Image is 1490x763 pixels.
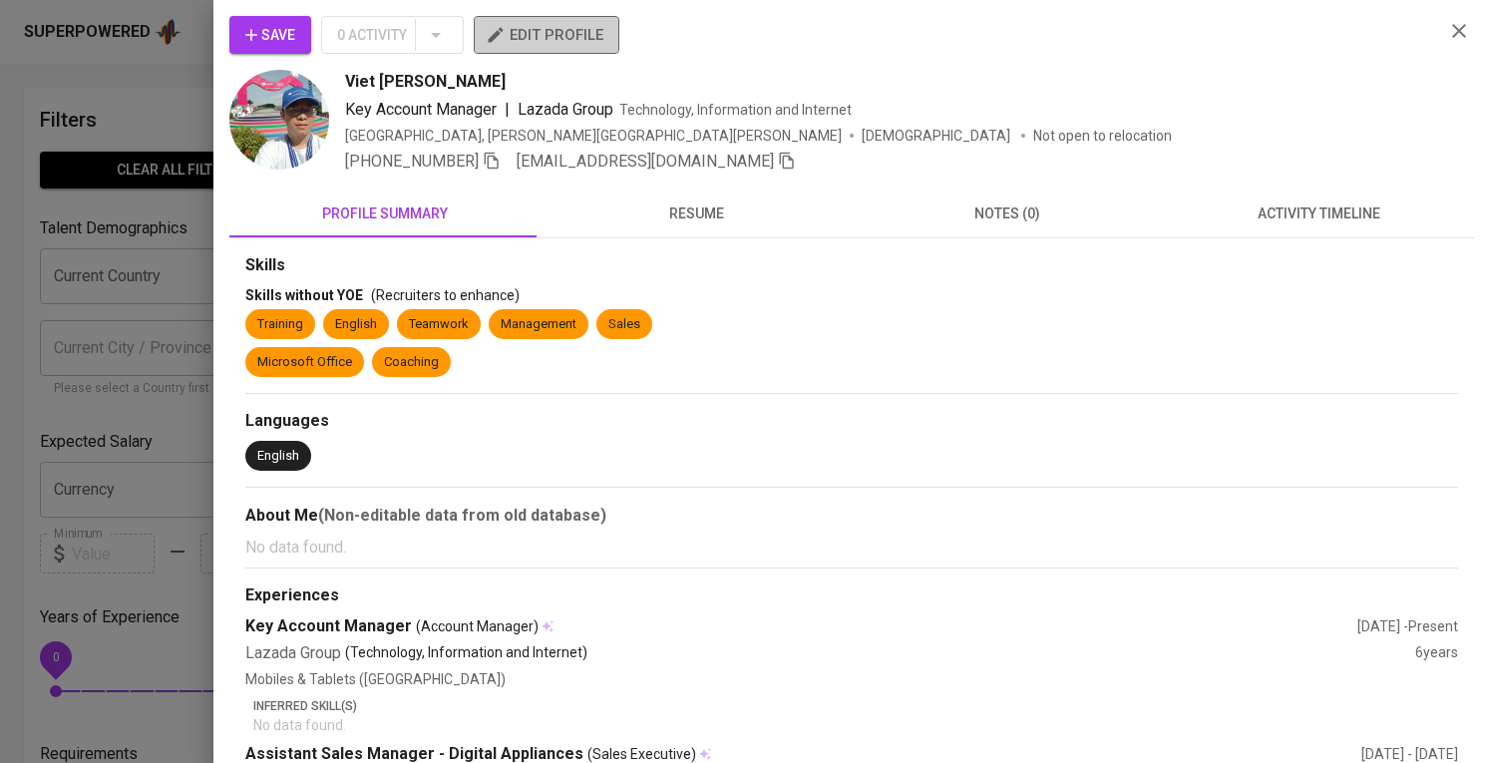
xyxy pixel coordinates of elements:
span: (Account Manager) [416,616,539,636]
div: [DATE] - Present [1357,616,1458,636]
button: Save [229,16,311,54]
span: activity timeline [1175,201,1462,226]
div: Skills [245,254,1458,277]
div: Key Account Manager [245,615,1357,638]
div: English [335,315,377,334]
span: (Recruiters to enhance) [371,287,520,303]
div: Microsoft Office [257,353,352,372]
img: 46673f71516289996689ff51a80b52d6.jpg [229,70,329,170]
div: Teamwork [409,315,469,334]
button: edit profile [474,16,619,54]
span: Viet [PERSON_NAME] [345,70,506,94]
span: notes (0) [864,201,1151,226]
div: 6 years [1415,642,1458,665]
p: (Technology, Information and Internet) [345,642,587,665]
div: Languages [245,410,1458,433]
span: profile summary [241,201,529,226]
p: No data found. [245,536,1458,560]
span: edit profile [490,22,603,48]
div: English [257,447,299,466]
p: No data found. [253,715,1458,735]
span: resume [553,201,840,226]
div: Training [257,315,303,334]
span: Key Account Manager [345,100,497,119]
span: Save [245,23,295,48]
div: About Me [245,504,1458,528]
span: Skills without YOE [245,287,363,303]
p: Mobiles & Tablets ([GEOGRAPHIC_DATA]) [245,669,1458,689]
p: Not open to relocation [1033,126,1172,146]
span: Lazada Group [518,100,613,119]
p: Inferred Skill(s) [253,697,1458,715]
div: Management [501,315,576,334]
div: [GEOGRAPHIC_DATA], [PERSON_NAME][GEOGRAPHIC_DATA][PERSON_NAME] [345,126,842,146]
div: Sales [608,315,640,334]
div: Experiences [245,584,1458,607]
div: Coaching [384,353,439,372]
span: [PHONE_NUMBER] [345,152,479,171]
a: edit profile [474,26,619,42]
span: Technology, Information and Internet [619,102,852,118]
div: Lazada Group [245,642,1415,665]
b: (Non-editable data from old database) [318,506,606,525]
span: | [505,98,510,122]
span: [EMAIL_ADDRESS][DOMAIN_NAME] [517,152,774,171]
span: [DEMOGRAPHIC_DATA] [862,126,1013,146]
